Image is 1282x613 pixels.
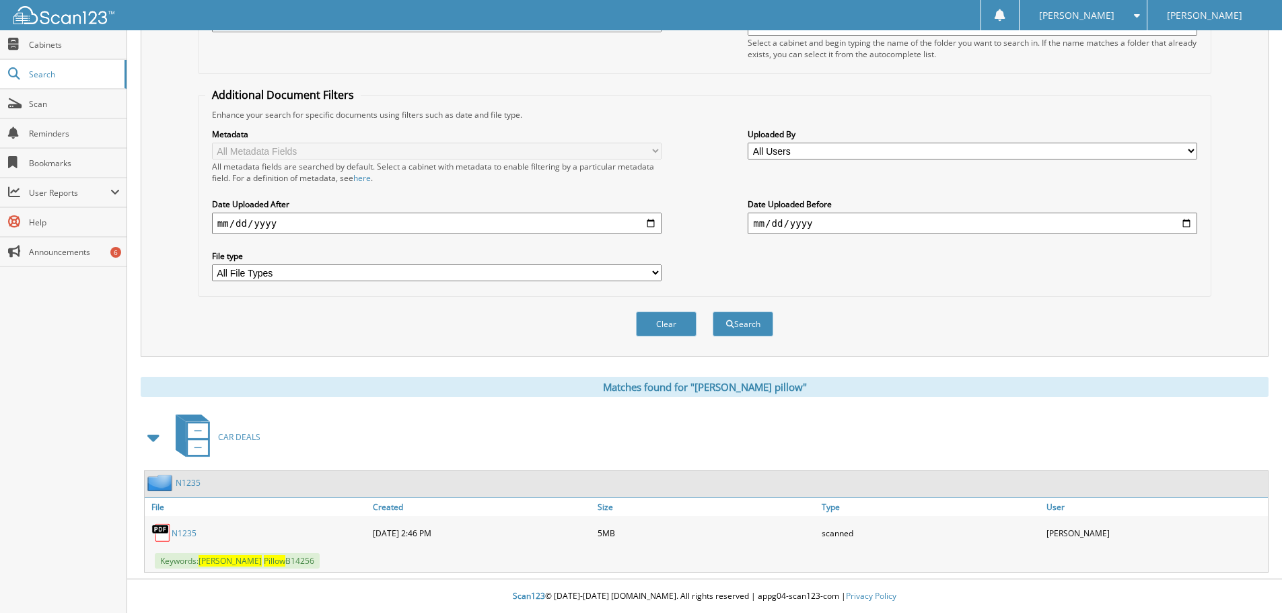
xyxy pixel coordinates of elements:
[748,199,1197,210] label: Date Uploaded Before
[212,129,662,140] label: Metadata
[594,519,819,546] div: 5MB
[818,498,1043,516] a: Type
[212,161,662,184] div: All metadata fields are searched by default. Select a cabinet with metadata to enable filtering b...
[168,410,260,464] a: CAR DEALS
[141,377,1269,397] div: Matches found for "[PERSON_NAME] pillow"
[218,431,260,443] span: CAR DEALS
[212,199,662,210] label: Date Uploaded After
[1043,519,1268,546] div: [PERSON_NAME]
[353,172,371,184] a: here
[748,37,1197,60] div: Select a cabinet and begin typing the name of the folder you want to search in. If the name match...
[151,523,172,543] img: PDF.png
[636,312,697,336] button: Clear
[13,6,114,24] img: scan123-logo-white.svg
[369,519,594,546] div: [DATE] 2:46 PM
[513,590,545,602] span: Scan123
[818,519,1043,546] div: scanned
[713,312,773,336] button: Search
[846,590,896,602] a: Privacy Policy
[199,555,262,567] span: [PERSON_NAME]
[29,39,120,50] span: Cabinets
[29,246,120,258] span: Announcements
[29,187,110,199] span: User Reports
[29,128,120,139] span: Reminders
[594,498,819,516] a: Size
[1039,11,1114,20] span: [PERSON_NAME]
[1043,498,1268,516] a: User
[155,553,320,569] span: Keywords: B14256
[369,498,594,516] a: Created
[264,555,285,567] span: Pillow
[1167,11,1242,20] span: [PERSON_NAME]
[29,157,120,169] span: Bookmarks
[205,87,361,102] legend: Additional Document Filters
[29,69,118,80] span: Search
[748,213,1197,234] input: end
[212,213,662,234] input: start
[176,477,201,489] a: N1235
[205,109,1204,120] div: Enhance your search for specific documents using filters such as date and file type.
[145,498,369,516] a: File
[147,474,176,491] img: folder2.png
[748,129,1197,140] label: Uploaded By
[29,98,120,110] span: Scan
[212,250,662,262] label: File type
[1215,548,1282,613] iframe: Chat Widget
[29,217,120,228] span: Help
[127,580,1282,613] div: © [DATE]-[DATE] [DOMAIN_NAME]. All rights reserved | appg04-scan123-com |
[172,528,197,539] a: N1235
[110,247,121,258] div: 6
